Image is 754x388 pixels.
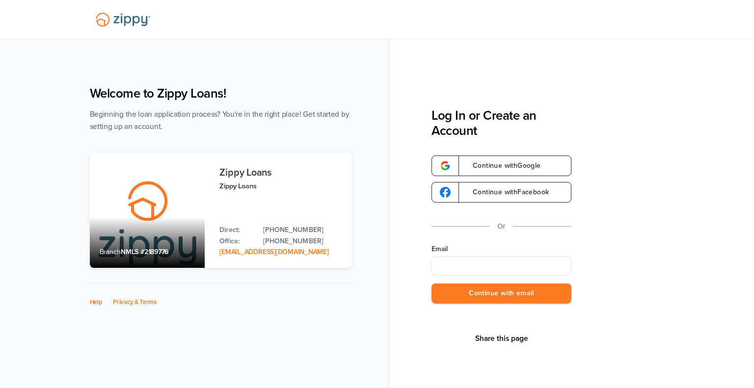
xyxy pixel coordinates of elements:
p: Or [498,220,506,233]
img: google-logo [440,160,451,171]
h1: Welcome to Zippy Loans! [90,86,352,101]
img: Lender Logo [90,8,156,31]
h3: Log In or Create an Account [431,108,571,138]
span: Continue with Google [463,162,541,169]
span: NMLS #2189776 [121,248,168,256]
a: Privacy & Terms [113,298,157,306]
input: Email Address [431,256,571,276]
p: Office: [219,236,253,247]
img: google-logo [440,187,451,198]
a: google-logoContinue withGoogle [431,155,571,176]
h3: Zippy Loans [219,167,342,178]
span: Beginning the loan application process? You're in the right place! Get started by setting up an a... [90,110,350,131]
a: Office Phone: 512-975-2947 [263,236,342,247]
a: google-logoContinue withFacebook [431,182,571,203]
span: Continue with Facebook [463,189,549,196]
a: Direct Phone: 512-975-2947 [263,225,342,235]
button: Continue with email [431,284,571,304]
label: Email [431,244,571,254]
a: Email Address: zippyguide@zippymh.com [219,248,328,256]
p: Zippy Loans [219,181,342,192]
a: Help [90,298,103,306]
span: Branch [100,248,121,256]
p: Direct: [219,225,253,235]
button: Share This Page [472,334,531,343]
